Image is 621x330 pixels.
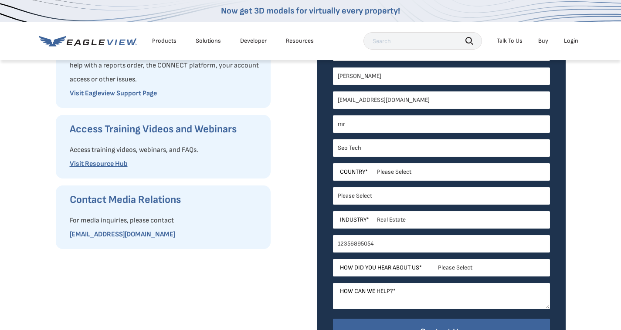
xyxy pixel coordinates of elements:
[70,45,262,87] p: For current Eagleview customers, visit our support page to get help with a reports order, the CON...
[70,122,262,136] h3: Access Training Videos and Webinars
[221,6,400,16] a: Now get 3D models for virtually every property!
[196,37,221,45] div: Solutions
[70,193,262,207] h3: Contact Media Relations
[70,214,262,228] p: For media inquiries, please contact
[152,37,176,45] div: Products
[240,37,267,45] a: Developer
[70,89,157,98] a: Visit Eagleview Support Page
[363,32,482,50] input: Search
[538,37,548,45] a: Buy
[497,37,523,45] div: Talk To Us
[564,37,578,45] div: Login
[70,160,128,168] a: Visit Resource Hub
[286,37,314,45] div: Resources
[70,230,175,239] a: [EMAIL_ADDRESS][DOMAIN_NAME]
[70,143,262,157] p: Access training videos, webinars, and FAQs.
